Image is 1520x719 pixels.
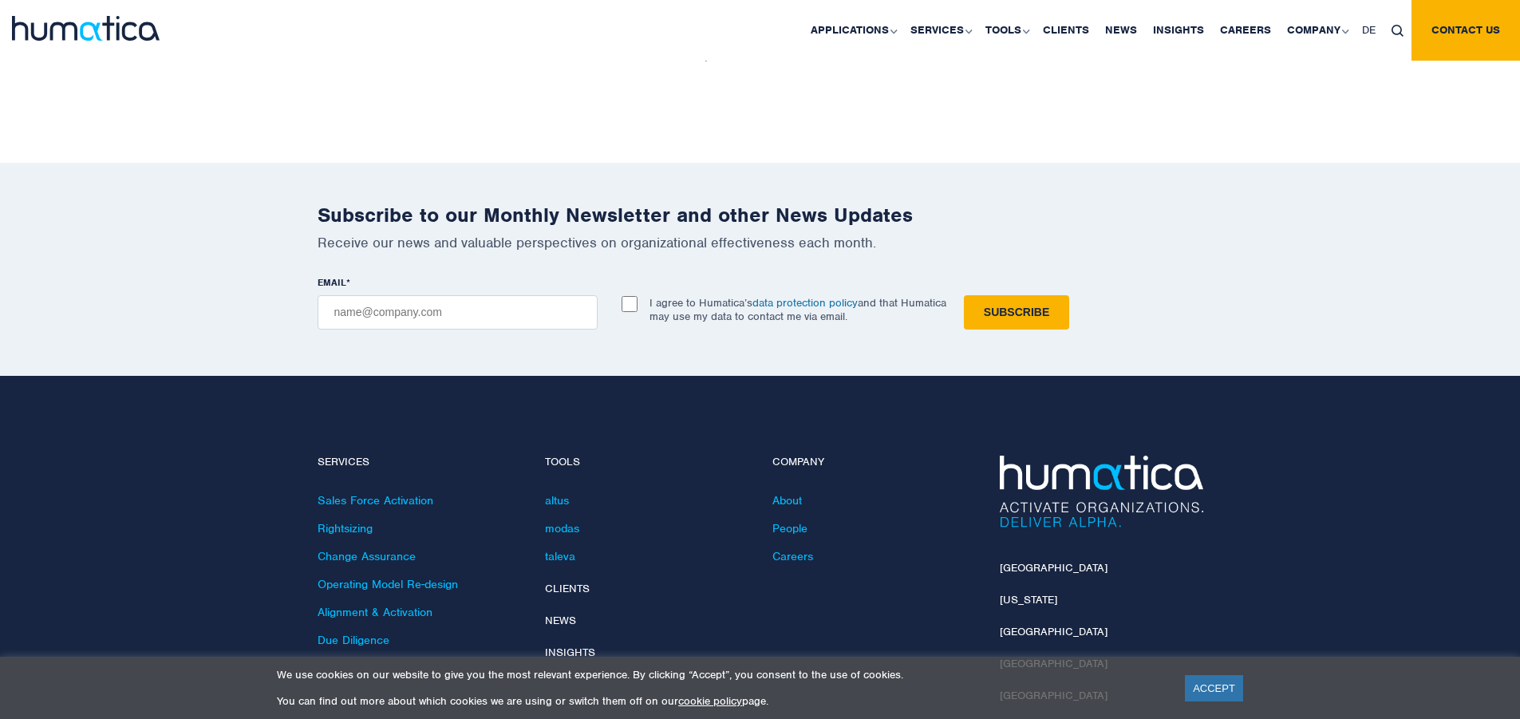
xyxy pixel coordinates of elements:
h2: Subscribe to our Monthly Newsletter and other News Updates [318,203,1203,227]
span: EMAIL [318,276,346,289]
p: We use cookies on our website to give you the most relevant experience. By clicking “Accept”, you... [277,668,1165,681]
img: search_icon [1392,25,1404,37]
a: Rightsizing [318,521,373,535]
a: taleva [545,549,575,563]
a: [US_STATE] [1000,593,1057,606]
a: [GEOGRAPHIC_DATA] [1000,625,1107,638]
h4: Tools [545,456,748,469]
a: cookie policy [678,694,742,708]
a: altus [545,493,569,508]
a: modas [545,521,579,535]
input: Subscribe [964,295,1069,330]
a: Alignment & Activation [318,605,432,619]
span: DE [1362,23,1376,37]
a: Sales Force Activation [318,493,433,508]
p: I agree to Humatica’s and that Humatica may use my data to contact me via email. [649,296,946,323]
p: You can find out more about which cookies we are using or switch them off on our page. [277,694,1165,708]
a: Insights [545,646,595,659]
a: Change Assurance [318,549,416,563]
h4: Services [318,456,521,469]
a: News [545,614,576,627]
input: name@company.com [318,295,598,330]
h4: Company [772,456,976,469]
a: About [772,493,802,508]
p: Receive our news and valuable perspectives on organizational effectiveness each month. [318,234,1203,251]
a: data protection policy [752,296,858,310]
input: I agree to Humatica’sdata protection policyand that Humatica may use my data to contact me via em... [622,296,638,312]
a: [GEOGRAPHIC_DATA] [1000,561,1107,575]
img: Humatica [1000,456,1203,527]
img: logo [12,16,160,41]
a: People [772,521,807,535]
a: Operating Model Re-design [318,577,458,591]
a: ACCEPT [1185,675,1243,701]
a: Careers [772,549,813,563]
a: Clients [545,582,590,595]
a: Due Diligence [318,633,389,647]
